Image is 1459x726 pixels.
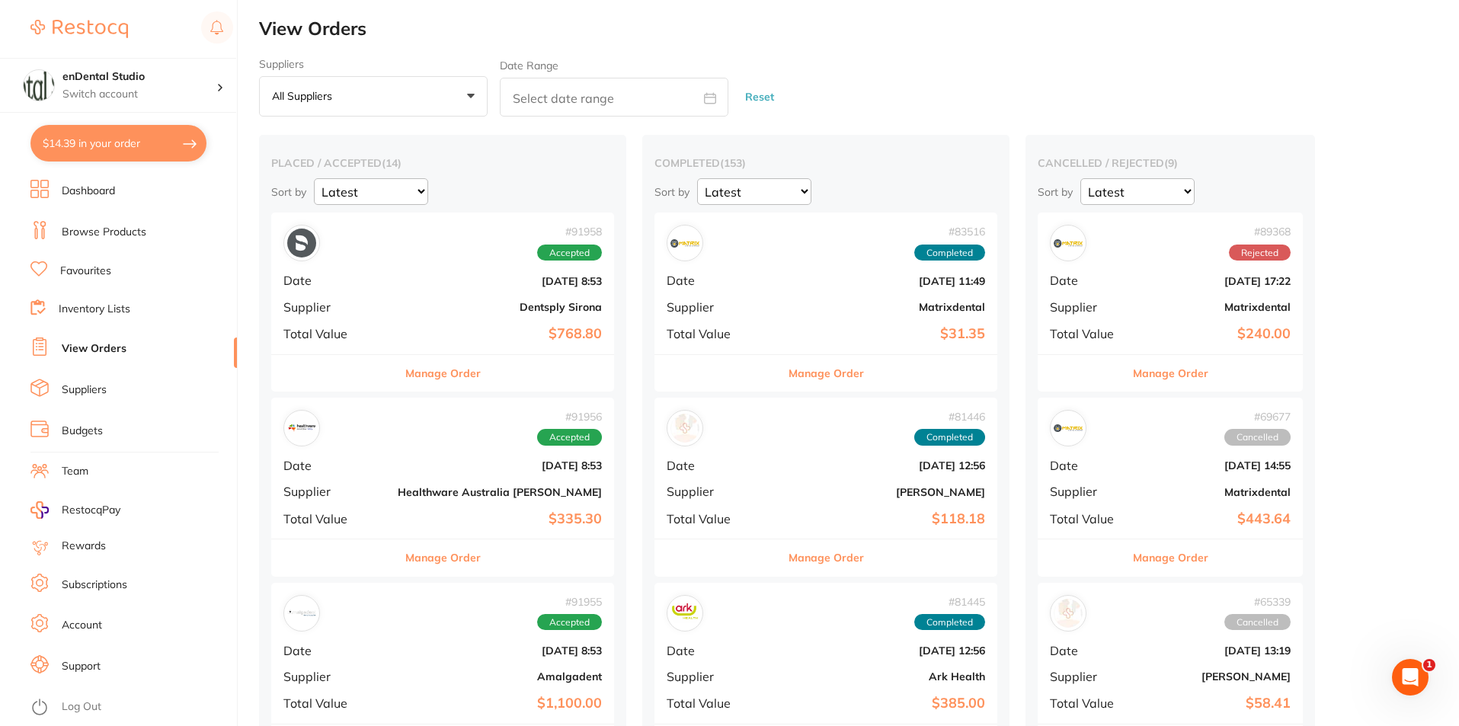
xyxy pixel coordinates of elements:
[781,275,985,287] b: [DATE] 11:49
[1050,644,1126,657] span: Date
[259,18,1459,40] h2: View Orders
[283,512,386,526] span: Total Value
[1038,156,1303,170] h2: cancelled / rejected ( 9 )
[1050,696,1126,710] span: Total Value
[1138,644,1291,657] b: [DATE] 13:19
[398,301,602,313] b: Dentsply Sirona
[1050,273,1126,287] span: Date
[781,644,985,657] b: [DATE] 12:56
[1054,599,1083,628] img: Adam Dental
[914,614,985,631] span: Completed
[1050,300,1126,314] span: Supplier
[62,503,120,518] span: RestocqPay
[537,429,602,446] span: Accepted
[914,225,985,238] span: # 83516
[24,70,54,101] img: enDental Studio
[537,596,602,608] span: # 91955
[1050,485,1126,498] span: Supplier
[1050,670,1126,683] span: Supplier
[667,485,769,498] span: Supplier
[667,327,769,341] span: Total Value
[30,696,232,720] button: Log Out
[1050,512,1126,526] span: Total Value
[537,614,602,631] span: Accepted
[1054,229,1083,257] img: Matrixdental
[1138,275,1291,287] b: [DATE] 17:22
[667,644,769,657] span: Date
[914,411,985,423] span: # 81446
[271,213,614,392] div: Dentsply Sirona#91958AcceptedDate[DATE] 8:53SupplierDentsply SironaTotal Value$768.80Manage Order
[62,424,103,439] a: Budgets
[62,659,101,674] a: Support
[1423,659,1435,671] span: 1
[283,644,386,657] span: Date
[670,414,699,443] img: Adam Dental
[789,539,864,576] button: Manage Order
[1138,486,1291,498] b: Matrixdental
[667,459,769,472] span: Date
[30,20,128,38] img: Restocq Logo
[1224,411,1291,423] span: # 69677
[60,264,111,279] a: Favourites
[781,696,985,712] b: $385.00
[1138,696,1291,712] b: $58.41
[1392,659,1429,696] iframe: Intercom live chat
[62,618,102,633] a: Account
[1229,225,1291,238] span: # 89368
[283,459,386,472] span: Date
[1224,596,1291,608] span: # 65339
[1229,245,1291,261] span: Rejected
[62,464,88,479] a: Team
[398,696,602,712] b: $1,100.00
[1224,614,1291,631] span: Cancelled
[667,696,769,710] span: Total Value
[667,273,769,287] span: Date
[62,69,216,85] h4: enDental Studio
[398,511,602,527] b: $335.30
[1138,301,1291,313] b: Matrixdental
[654,156,997,170] h2: completed ( 153 )
[1138,459,1291,472] b: [DATE] 14:55
[62,87,216,102] p: Switch account
[781,459,985,472] b: [DATE] 12:56
[398,275,602,287] b: [DATE] 8:53
[781,326,985,342] b: $31.35
[1224,429,1291,446] span: Cancelled
[398,486,602,498] b: Healthware Australia [PERSON_NAME]
[62,184,115,199] a: Dashboard
[1038,185,1073,199] p: Sort by
[62,699,101,715] a: Log Out
[30,11,128,46] a: Restocq Logo
[398,644,602,657] b: [DATE] 8:53
[62,382,107,398] a: Suppliers
[1138,326,1291,342] b: $240.00
[62,225,146,240] a: Browse Products
[398,459,602,472] b: [DATE] 8:53
[283,300,386,314] span: Supplier
[781,670,985,683] b: Ark Health
[1133,539,1208,576] button: Manage Order
[62,341,126,357] a: View Orders
[1138,670,1291,683] b: [PERSON_NAME]
[667,670,769,683] span: Supplier
[654,185,690,199] p: Sort by
[667,512,769,526] span: Total Value
[781,301,985,313] b: Matrixdental
[271,185,306,199] p: Sort by
[283,485,386,498] span: Supplier
[62,577,127,593] a: Subscriptions
[259,76,488,117] button: All suppliers
[287,599,316,628] img: Amalgadent
[30,501,120,519] a: RestocqPay
[1050,459,1126,472] span: Date
[283,327,386,341] span: Total Value
[30,501,49,519] img: RestocqPay
[30,125,206,162] button: $14.39 in your order
[537,411,602,423] span: # 91956
[789,355,864,392] button: Manage Order
[405,539,481,576] button: Manage Order
[1054,414,1083,443] img: Matrixdental
[914,245,985,261] span: Completed
[287,229,316,257] img: Dentsply Sirona
[272,89,338,103] p: All suppliers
